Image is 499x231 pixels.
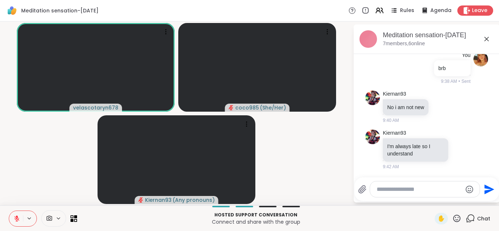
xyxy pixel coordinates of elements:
span: Meditation sensation-[DATE] [21,7,99,14]
span: 9:38 AM [441,78,457,85]
span: ✋ [438,214,445,223]
img: ShareWell Logomark [6,4,18,17]
p: Hosted support conversation [81,212,430,218]
img: Meditation sensation-Wednesday , Oct 15 [359,30,377,48]
span: audio-muted [138,197,144,203]
span: Chat [477,215,490,222]
span: 9:40 AM [383,117,399,124]
a: Kiernan93 [383,130,406,137]
span: coco985 [235,104,259,111]
button: Send [480,181,496,197]
span: Sent [461,78,471,85]
span: ( Any pronouns ) [172,196,215,204]
span: audio-muted [229,105,234,110]
span: ( She/Her ) [260,104,286,111]
span: 9:42 AM [383,163,399,170]
span: Kiernan93 [145,196,172,204]
img: https://sharewell-space-live.sfo3.digitaloceanspaces.com/user-generated/68274720-81bd-44ac-9e43-a... [365,130,380,144]
img: https://sharewell-space-live.sfo3.digitaloceanspaces.com/user-generated/68274720-81bd-44ac-9e43-a... [365,91,380,105]
span: • [458,78,460,85]
span: Leave [472,7,487,14]
p: Connect and share with the group [81,218,430,226]
h4: You [462,52,471,59]
p: 7 members, 6 online [383,40,425,47]
p: brb [438,65,466,72]
span: Rules [400,7,414,14]
span: Agenda [430,7,452,14]
p: No i am not new [387,104,424,111]
div: Meditation sensation-[DATE] [383,31,494,40]
textarea: Type your message [377,186,462,193]
button: Emoji picker [465,185,474,194]
p: I'm always late so I understand [387,143,444,157]
a: Kiernan93 [383,91,406,98]
img: https://sharewell-space-live.sfo3.digitaloceanspaces.com/user-generated/2106adea-4514-427f-9435-9... [473,52,488,66]
span: velascotaryn678 [73,104,118,111]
